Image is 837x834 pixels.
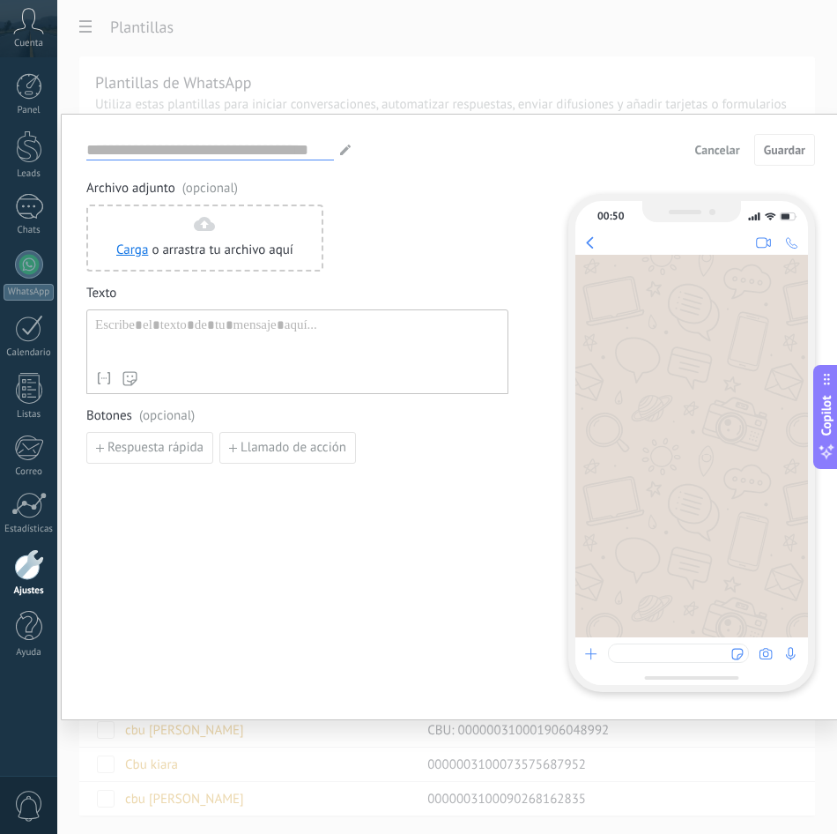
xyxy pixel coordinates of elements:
span: Texto [86,285,508,302]
span: Copilot [818,396,835,436]
div: Leads [4,168,55,180]
span: Llamado de acción [241,442,346,454]
div: Panel [4,105,55,116]
div: Ayuda [4,647,55,659]
div: Estadísticas [4,524,55,535]
span: (opcional) [182,180,238,197]
button: Respuesta rápida [86,432,213,464]
div: Listas [4,409,55,421]
span: o arrastra tu archivo aquí [152,242,293,259]
span: (opcional) [139,407,195,425]
div: 00:50 [597,210,624,223]
button: Llamado de acción [219,432,356,464]
span: Botones [86,407,508,425]
div: WhatsApp [4,284,54,301]
span: Respuesta rápida [107,442,204,454]
span: Cuenta [14,38,43,49]
button: Guardar [754,134,815,166]
span: Guardar [764,144,805,156]
div: Chats [4,225,55,236]
button: Cancelar [687,137,748,163]
div: Correo [4,466,55,478]
div: Ajustes [4,585,55,597]
span: Archivo adjunto [86,180,508,197]
a: Carga [116,242,148,258]
span: Cancelar [695,144,740,156]
div: Calendario [4,347,55,359]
